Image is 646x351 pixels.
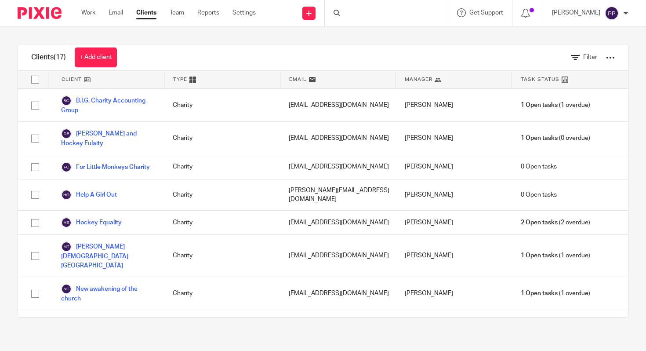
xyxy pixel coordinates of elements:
a: B.I.G. Charity Accounting Group [61,95,155,115]
img: svg%3E [61,190,72,200]
div: [EMAIL_ADDRESS][DOMAIN_NAME] [280,211,396,234]
img: svg%3E [61,128,72,139]
div: Charity [164,89,280,121]
input: Select all [27,71,44,88]
div: Charity [164,211,280,234]
div: [PERSON_NAME] [396,235,512,277]
div: Charity [164,235,280,277]
span: (17) [54,54,66,61]
span: 1 Open tasks [521,251,558,260]
span: (2 overdue) [521,218,590,227]
a: Clients [136,8,156,17]
div: [PERSON_NAME] [396,211,512,234]
div: Charity [164,155,280,179]
a: Team [170,8,184,17]
span: (1 overdue) [521,251,590,260]
img: svg%3E [605,6,619,20]
span: Email [289,76,307,83]
img: svg%3E [61,95,72,106]
div: [PERSON_NAME] [396,122,512,154]
a: Persian Community of [GEOGRAPHIC_DATA] [61,317,155,336]
a: + Add client [75,48,117,67]
img: svg%3E [61,284,72,294]
div: [PERSON_NAME] [396,310,512,343]
span: (1 overdue) [521,289,590,298]
a: Email [109,8,123,17]
img: svg%3E [61,217,72,228]
div: [PERSON_NAME][EMAIL_ADDRESS][DOMAIN_NAME] [280,179,396,211]
img: svg%3E [61,317,72,327]
div: [EMAIL_ADDRESS][DOMAIN_NAME] [280,89,396,121]
h1: Clients [31,53,66,62]
a: Work [81,8,95,17]
div: [PERSON_NAME] [396,179,512,211]
span: Type [173,76,187,83]
a: For Little Monkeys Charity [61,162,150,172]
div: [EMAIL_ADDRESS][DOMAIN_NAME] [280,155,396,179]
div: [PERSON_NAME][EMAIL_ADDRESS][DOMAIN_NAME] [280,310,396,343]
span: Get Support [469,10,503,16]
div: Charity [164,310,280,343]
div: Charity [164,179,280,211]
span: (0 overdue) [521,134,590,143]
span: Manager [405,76,432,83]
span: Task Status [521,76,559,83]
div: Charity [164,122,280,154]
a: [PERSON_NAME] and Hockey Eulaity [61,128,155,148]
div: [EMAIL_ADDRESS][DOMAIN_NAME] [280,235,396,277]
span: 1 Open tasks [521,101,558,110]
div: [PERSON_NAME] [396,277,512,310]
img: Pixie [18,7,62,19]
span: 1 Open tasks [521,134,558,143]
a: Reports [197,8,219,17]
span: (1 overdue) [521,101,590,110]
span: Client [62,76,82,83]
div: [PERSON_NAME] [396,89,512,121]
p: [PERSON_NAME] [552,8,600,17]
div: [EMAIL_ADDRESS][DOMAIN_NAME] [280,122,396,154]
a: New awakening of the church [61,284,155,303]
img: svg%3E [61,162,72,172]
img: svg%3E [61,241,72,252]
a: [PERSON_NAME][DEMOGRAPHIC_DATA] [GEOGRAPHIC_DATA] [61,241,155,270]
span: Filter [583,54,597,60]
div: [PERSON_NAME] [396,155,512,179]
a: Help A Girl Out [61,190,117,200]
span: 0 Open tasks [521,162,557,171]
div: [EMAIL_ADDRESS][DOMAIN_NAME] [280,277,396,310]
a: Settings [232,8,256,17]
div: Charity [164,277,280,310]
a: Hockey Equality [61,217,122,228]
span: 0 Open tasks [521,190,557,199]
span: 2 Open tasks [521,218,558,227]
span: 1 Open tasks [521,289,558,298]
